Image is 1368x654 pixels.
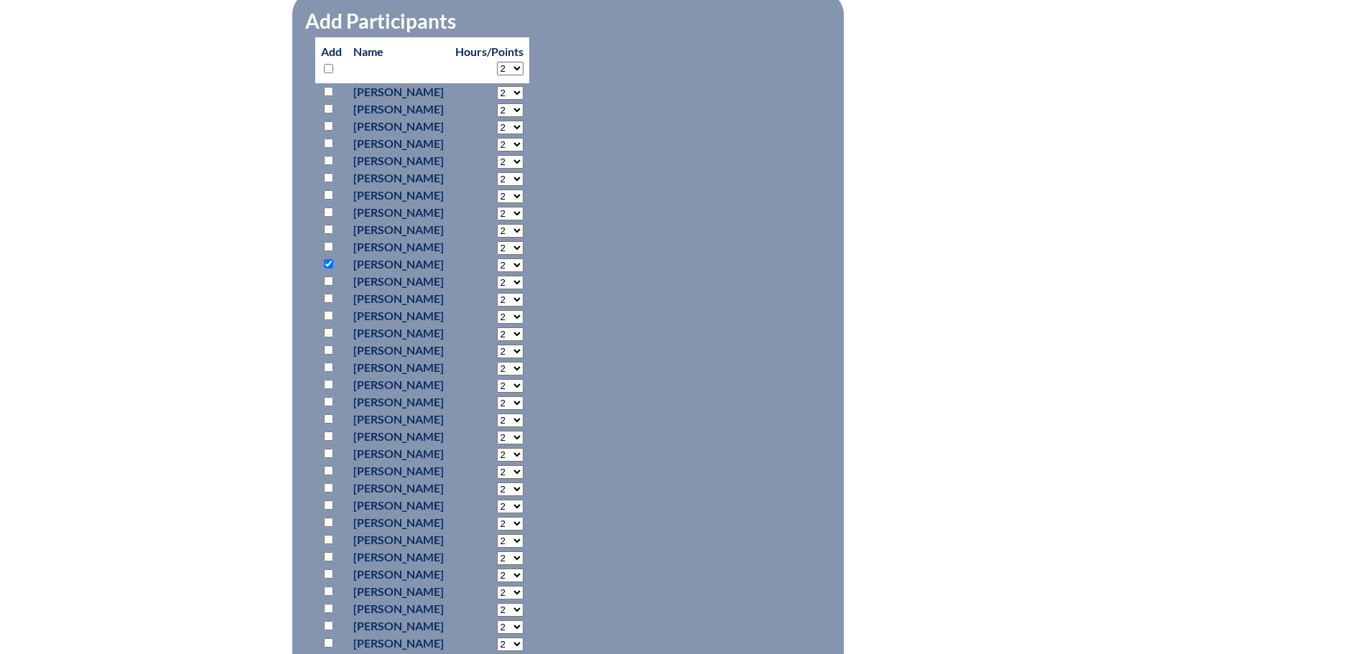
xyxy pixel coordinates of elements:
p: [PERSON_NAME] [353,600,444,617]
p: [PERSON_NAME] [353,290,444,307]
p: [PERSON_NAME] [353,238,444,256]
p: [PERSON_NAME] [353,497,444,514]
p: [PERSON_NAME] [353,480,444,497]
p: [PERSON_NAME] [353,307,444,324]
p: [PERSON_NAME] [353,376,444,393]
p: [PERSON_NAME] [353,393,444,411]
p: [PERSON_NAME] [353,324,444,342]
p: [PERSON_NAME] [353,514,444,531]
p: Add [321,43,342,78]
p: [PERSON_NAME] [353,101,444,118]
p: [PERSON_NAME] [353,617,444,635]
p: [PERSON_NAME] [353,445,444,462]
p: [PERSON_NAME] [353,256,444,273]
p: [PERSON_NAME] [353,273,444,290]
p: [PERSON_NAME] [353,635,444,652]
p: [PERSON_NAME] [353,411,444,428]
p: [PERSON_NAME] [353,548,444,566]
p: [PERSON_NAME] [353,169,444,187]
p: [PERSON_NAME] [353,566,444,583]
p: [PERSON_NAME] [353,135,444,152]
p: Hours/Points [455,43,524,60]
p: [PERSON_NAME] [353,204,444,221]
p: [PERSON_NAME] [353,531,444,548]
p: [PERSON_NAME] [353,83,444,101]
p: [PERSON_NAME] [353,428,444,445]
p: [PERSON_NAME] [353,359,444,376]
p: Name [353,43,444,60]
p: [PERSON_NAME] [353,583,444,600]
p: [PERSON_NAME] [353,187,444,204]
p: [PERSON_NAME] [353,152,444,169]
p: [PERSON_NAME] [353,118,444,135]
p: [PERSON_NAME] [353,462,444,480]
p: [PERSON_NAME] [353,221,444,238]
legend: Add Participants [304,9,457,33]
p: [PERSON_NAME] [353,342,444,359]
